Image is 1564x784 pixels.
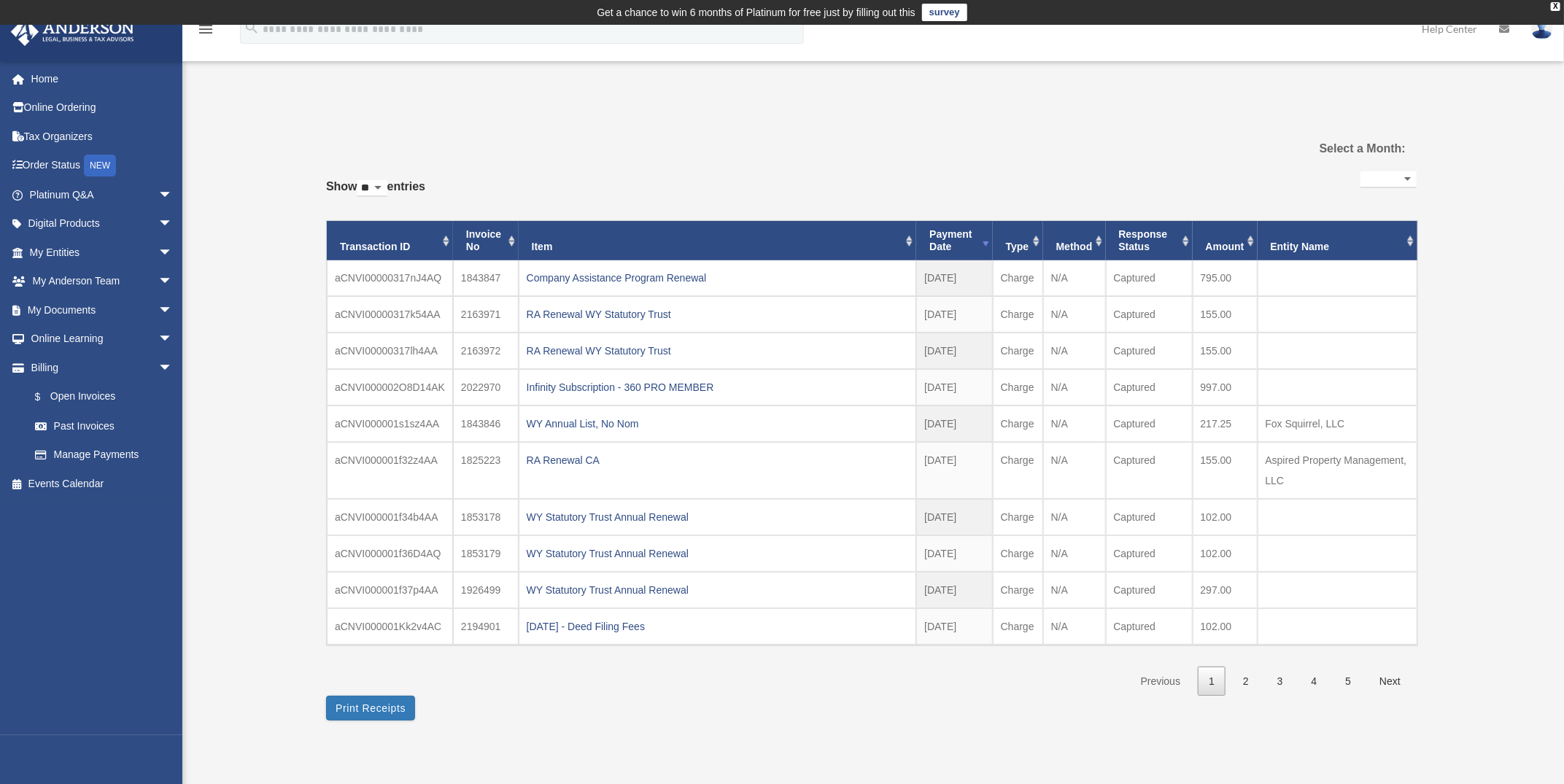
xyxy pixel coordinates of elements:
[10,122,195,151] a: Tax Organizers
[10,180,195,209] a: Platinum Q&Aarrow_drop_down
[1106,499,1193,535] td: Captured
[84,155,116,176] div: NEW
[1043,296,1106,333] td: N/A
[1106,608,1193,645] td: Captured
[158,209,187,239] span: arrow_drop_down
[1043,499,1106,535] td: N/A
[1043,369,1106,405] td: N/A
[1106,369,1193,405] td: Captured
[1106,572,1193,608] td: Captured
[10,151,195,181] a: Order StatusNEW
[916,499,992,535] td: [DATE]
[10,469,195,498] a: Events Calendar
[327,296,453,333] td: aCNVI00000317k54AA
[158,180,187,210] span: arrow_drop_down
[527,507,909,527] div: WY Statutory Trust Annual Renewal
[327,535,453,572] td: aCNVI000001f36D4AQ
[916,260,992,296] td: [DATE]
[1193,369,1258,405] td: 997.00
[1198,667,1226,696] a: 1
[1193,442,1258,499] td: 155.00
[916,442,992,499] td: [DATE]
[1106,442,1193,499] td: Captured
[326,696,415,721] button: Print Receipts
[158,353,187,383] span: arrow_drop_down
[1301,667,1328,696] a: 4
[453,499,519,535] td: 1853178
[1266,667,1294,696] a: 3
[527,543,909,564] div: WY Statutory Trust Annual Renewal
[519,221,917,260] th: Item: activate to sort column ascending
[453,221,519,260] th: Invoice No: activate to sort column ascending
[527,268,909,288] div: Company Assistance Program Renewal
[1043,405,1106,442] td: N/A
[327,442,453,499] td: aCNVI000001f32z4AA
[327,572,453,608] td: aCNVI000001f37p4AA
[1106,260,1193,296] td: Captured
[993,369,1043,405] td: Charge
[1368,667,1412,696] a: Next
[327,221,453,260] th: Transaction ID: activate to sort column ascending
[453,442,519,499] td: 1825223
[993,442,1043,499] td: Charge
[327,608,453,645] td: aCNVI000001Kk2v4AC
[1043,442,1106,499] td: N/A
[453,608,519,645] td: 2194901
[327,260,453,296] td: aCNVI00000317nJ4AQ
[10,325,195,354] a: Online Learningarrow_drop_down
[916,221,992,260] th: Payment Date: activate to sort column ascending
[993,405,1043,442] td: Charge
[993,608,1043,645] td: Charge
[916,333,992,369] td: [DATE]
[1106,405,1193,442] td: Captured
[922,4,967,21] a: survey
[993,535,1043,572] td: Charge
[1106,221,1193,260] th: Response Status: activate to sort column ascending
[453,260,519,296] td: 1843847
[527,414,909,434] div: WY Annual List, No Nom
[527,450,909,470] div: RA Renewal CA
[453,296,519,333] td: 2163971
[1232,667,1260,696] a: 2
[327,499,453,535] td: aCNVI000001f34b4AA
[916,405,992,442] td: [DATE]
[1106,296,1193,333] td: Captured
[10,209,195,238] a: Digital Productsarrow_drop_down
[327,405,453,442] td: aCNVI000001s1sz4AA
[10,353,195,382] a: Billingarrow_drop_down
[1258,405,1417,442] td: Fox Squirrel, LLC
[20,440,195,470] a: Manage Payments
[1193,221,1258,260] th: Amount: activate to sort column ascending
[453,535,519,572] td: 1853179
[158,238,187,268] span: arrow_drop_down
[1043,608,1106,645] td: N/A
[1043,572,1106,608] td: N/A
[10,267,195,296] a: My Anderson Teamarrow_drop_down
[527,616,909,637] div: [DATE] - Deed Filing Fees
[453,333,519,369] td: 2163972
[1258,221,1417,260] th: Entity Name: activate to sort column ascending
[1193,608,1258,645] td: 102.00
[357,180,387,197] select: Showentries
[993,572,1043,608] td: Charge
[993,296,1043,333] td: Charge
[1551,2,1560,11] div: close
[1043,535,1106,572] td: N/A
[1193,572,1258,608] td: 297.00
[197,20,214,38] i: menu
[7,18,139,46] img: Anderson Advisors Platinum Portal
[1193,333,1258,369] td: 155.00
[327,333,453,369] td: aCNVI00000317lh4AA
[597,4,915,21] div: Get a chance to win 6 months of Platinum for free just by filling out this
[158,295,187,325] span: arrow_drop_down
[1246,139,1406,159] label: Select a Month:
[1193,260,1258,296] td: 795.00
[453,369,519,405] td: 2022970
[527,580,909,600] div: WY Statutory Trust Annual Renewal
[1106,333,1193,369] td: Captured
[197,26,214,38] a: menu
[453,405,519,442] td: 1843846
[916,572,992,608] td: [DATE]
[43,388,50,406] span: $
[158,325,187,354] span: arrow_drop_down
